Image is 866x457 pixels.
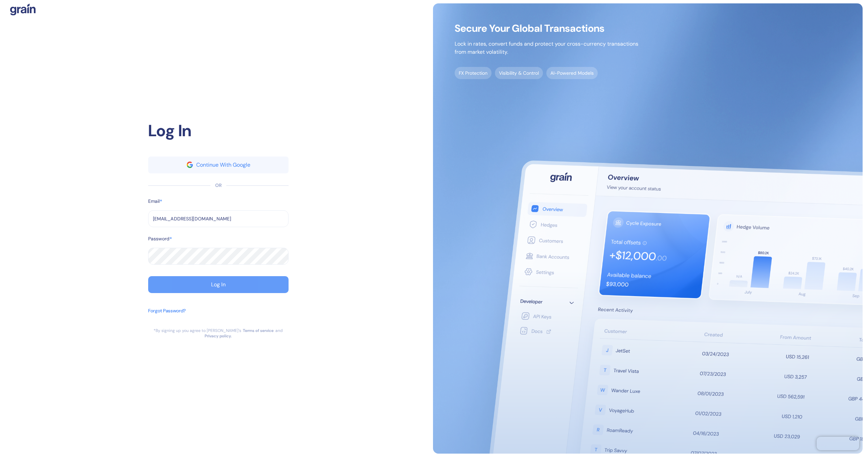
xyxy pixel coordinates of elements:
div: Log In [211,282,226,287]
label: Email [148,198,160,205]
input: example@email.com [148,210,289,227]
p: Lock in rates, convert funds and protect your cross-currency transactions from market volatility. [455,40,638,56]
div: Continue With Google [196,162,250,168]
button: Forgot Password? [148,304,186,328]
span: AI-Powered Models [546,67,598,79]
div: *By signing up you agree to [PERSON_NAME]’s [154,328,241,333]
span: Secure Your Global Transactions [455,25,638,32]
span: FX Protection [455,67,492,79]
div: OR [215,182,222,189]
a: Terms of service [243,328,274,333]
img: google [187,162,193,168]
div: Forgot Password? [148,307,186,314]
div: Log In [148,119,289,143]
iframe: Chatra live chat [817,437,859,450]
label: Password [148,235,169,242]
button: googleContinue With Google [148,157,289,173]
button: Log In [148,276,289,293]
img: logo [10,3,36,16]
a: Privacy policy. [205,333,232,339]
div: and [275,328,283,333]
img: signup-main-image [433,3,863,454]
span: Visibility & Control [495,67,543,79]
